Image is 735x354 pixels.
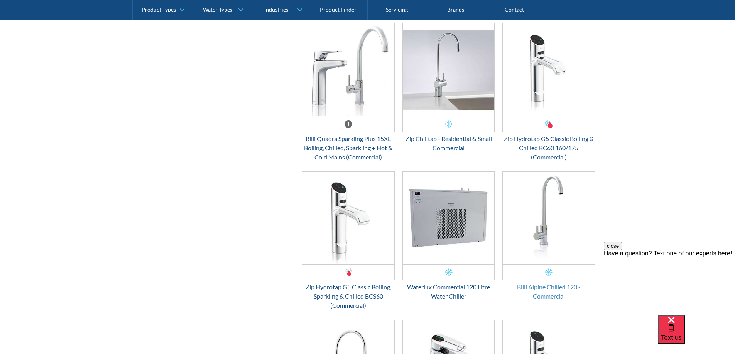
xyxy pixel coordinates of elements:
[302,134,395,162] div: Billi Quadra Sparkling Plus 15XL Boiling, Chilled, Sparkling + Hot & Cold Mains (Commercial)
[302,171,395,310] a: Zip Hydrotap G5 Classic Boiling, Sparkling & Chilled BCS60 (Commercial)Zip Hydrotap G5 Classic Bo...
[402,282,495,301] div: Waterlux Commercial 120 Litre Water Chiller
[264,6,288,13] div: Industries
[503,23,595,116] img: Zip Hydrotap G5 Classic Boiling & Chilled BC60 160/175 (Commercial)
[403,172,495,264] img: Waterlux Commercial 120 Litre Water Chiller
[502,171,595,301] a: Billi Alpine Chilled 120 - CommercialBilli Alpine Chilled 120 - Commercial
[302,23,395,162] a: Billi Quadra Sparkling Plus 15XL Boiling, Chilled, Sparkling + Hot & Cold Mains (Commercial)Billi...
[142,6,176,13] div: Product Types
[502,23,595,162] a: Zip Hydrotap G5 Classic Boiling & Chilled BC60 160/175 (Commercial)Zip Hydrotap G5 Classic Boilin...
[502,282,595,301] div: Billi Alpine Chilled 120 - Commercial
[203,6,232,13] div: Water Types
[503,172,595,264] img: Billi Alpine Chilled 120 - Commercial
[302,282,395,310] div: Zip Hydrotap G5 Classic Boiling, Sparkling & Chilled BCS60 (Commercial)
[302,172,394,264] img: Zip Hydrotap G5 Classic Boiling, Sparkling & Chilled BCS60 (Commercial)
[302,23,394,116] img: Billi Quadra Sparkling Plus 15XL Boiling, Chilled, Sparkling + Hot & Cold Mains (Commercial)
[658,315,735,354] iframe: podium webchat widget bubble
[402,23,495,153] a: Zip Chilltap - Residential & Small CommercialZip Chilltap - Residential & Small Commercial
[502,134,595,162] div: Zip Hydrotap G5 Classic Boiling & Chilled BC60 160/175 (Commercial)
[403,23,495,116] img: Zip Chilltap - Residential & Small Commercial
[604,242,735,325] iframe: podium webchat widget prompt
[402,134,495,153] div: Zip Chilltap - Residential & Small Commercial
[402,171,495,301] a: Waterlux Commercial 120 Litre Water ChillerWaterlux Commercial 120 Litre Water Chiller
